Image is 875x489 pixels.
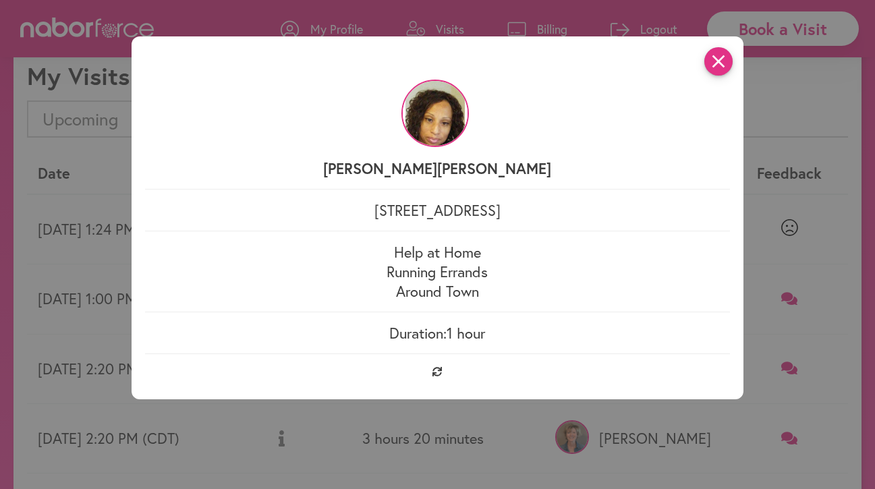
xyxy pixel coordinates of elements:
[145,323,731,343] p: Duration: 1 hour
[145,200,731,220] p: [STREET_ADDRESS]
[401,80,469,147] img: RoPbKuDVQD6UwPgqx0uU
[145,262,731,281] p: Running Errands
[145,159,731,178] p: [PERSON_NAME] [PERSON_NAME]
[145,281,731,301] p: Around Town
[145,242,731,262] p: Help at Home
[704,47,733,76] i: close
